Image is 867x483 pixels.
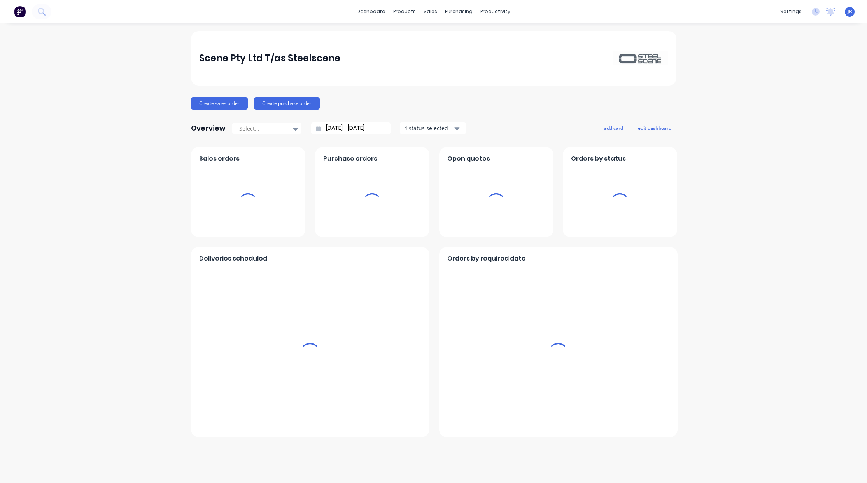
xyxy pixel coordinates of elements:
img: Scene Pty Ltd T/as Steelscene [613,51,668,65]
button: 4 status selected [400,122,466,134]
span: JR [848,8,852,15]
div: settings [776,6,806,17]
button: edit dashboard [633,123,676,133]
span: Orders by required date [447,254,526,263]
div: products [389,6,420,17]
button: Create sales order [191,97,248,110]
span: Orders by status [571,154,626,163]
div: productivity [476,6,514,17]
button: add card [599,123,628,133]
div: purchasing [441,6,476,17]
img: Factory [14,6,26,17]
div: Overview [191,121,226,136]
div: 4 status selected [404,124,453,132]
button: Create purchase order [254,97,320,110]
div: Scene Pty Ltd T/as Steelscene [199,51,340,66]
span: Deliveries scheduled [199,254,267,263]
a: dashboard [353,6,389,17]
div: sales [420,6,441,17]
span: Open quotes [447,154,490,163]
span: Purchase orders [323,154,377,163]
span: Sales orders [199,154,240,163]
